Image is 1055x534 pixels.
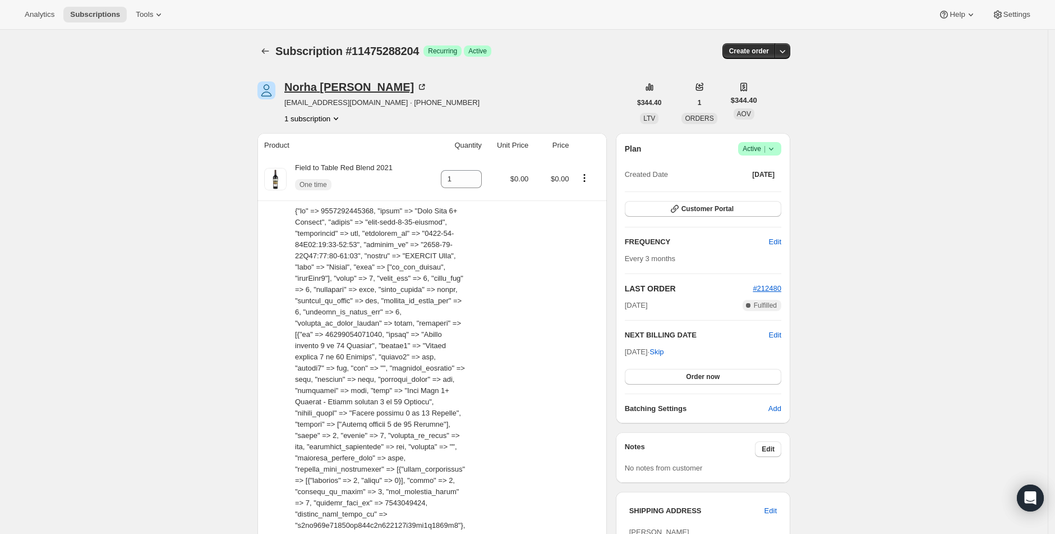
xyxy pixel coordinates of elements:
button: Product actions [284,113,342,124]
h3: Notes [625,441,755,457]
button: Tools [129,7,171,22]
h3: SHIPPING ADDRESS [629,505,764,517]
span: Customer Portal [681,204,734,213]
a: #212480 [753,284,781,293]
span: Help [950,10,965,19]
button: Create order [722,43,776,59]
span: Subscription #11475288204 [275,45,419,57]
span: Edit [769,236,781,248]
span: Order now [686,372,720,381]
span: [DATE] [752,170,775,179]
span: Active [743,143,777,154]
span: Every 3 months [625,254,675,263]
span: One time [300,180,327,189]
button: Subscriptions [257,43,273,59]
span: | [764,144,766,153]
span: Subscriptions [70,10,120,19]
span: Created Date [625,169,668,180]
h6: Batching Settings [625,403,768,414]
span: ORDERS [685,115,713,122]
button: [DATE] [745,167,781,182]
span: [DATE] [625,300,648,311]
span: Create order [729,47,769,56]
span: $344.40 [637,98,661,107]
span: Fulfilled [754,301,777,310]
span: $0.00 [551,175,569,183]
span: [EMAIL_ADDRESS][DOMAIN_NAME] · [PHONE_NUMBER] [284,97,480,108]
h2: LAST ORDER [625,283,753,294]
span: Edit [764,505,777,517]
button: #212480 [753,283,781,294]
span: 1 [698,98,702,107]
th: Price [532,133,572,158]
span: Edit [762,445,775,454]
button: Product actions [575,172,593,184]
button: Order now [625,369,781,385]
span: Recurring [428,47,457,56]
span: $0.00 [510,175,529,183]
button: Edit [755,441,781,457]
button: Analytics [18,7,61,22]
span: LTV [643,115,655,122]
button: 1 [691,95,708,111]
span: Tools [136,10,153,19]
span: Analytics [25,10,54,19]
button: Add [762,400,788,418]
span: Skip [649,346,664,358]
span: $344.40 [731,95,757,106]
h2: Plan [625,143,642,154]
span: Add [768,403,781,414]
button: Skip [643,343,670,361]
div: Open Intercom Messenger [1017,485,1044,512]
th: Unit Price [485,133,532,158]
button: Help [932,7,983,22]
div: Norha [PERSON_NAME] [284,81,427,93]
button: Edit [758,502,784,520]
button: Customer Portal [625,201,781,217]
h2: NEXT BILLING DATE [625,330,769,341]
span: Active [468,47,487,56]
div: Field to Table Red Blend 2021 [287,162,393,196]
span: No notes from customer [625,464,703,472]
button: $344.40 [630,95,668,111]
button: Edit [769,330,781,341]
button: Subscriptions [63,7,127,22]
h2: FREQUENCY [625,236,769,248]
span: [DATE] · [625,348,664,356]
th: Product [257,133,427,158]
button: Edit [762,233,788,251]
th: Quantity [427,133,485,158]
span: Norha Bernal [257,81,275,99]
span: Settings [1003,10,1030,19]
span: AOV [737,110,751,118]
button: Settings [985,7,1037,22]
